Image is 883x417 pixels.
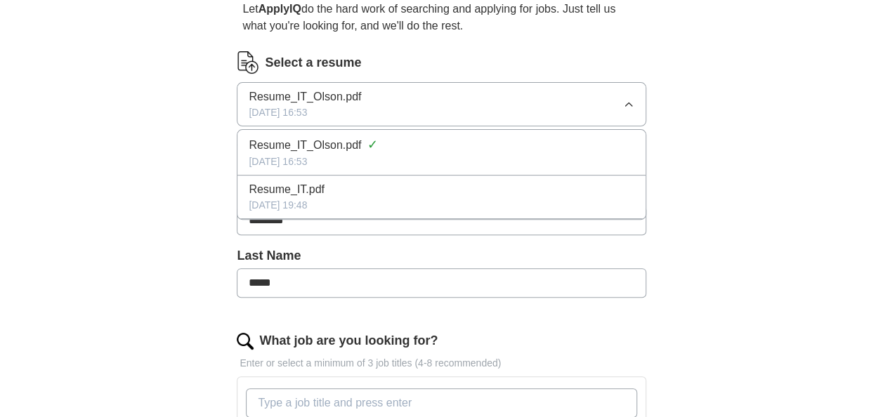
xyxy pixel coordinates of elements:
div: [DATE] 19:48 [249,198,634,213]
span: [DATE] 16:53 [249,105,307,120]
label: What job are you looking for? [259,331,438,350]
span: Resume_IT_Olson.pdf [249,88,361,105]
p: Enter or select a minimum of 3 job titles (4-8 recommended) [237,356,646,371]
div: [DATE] 16:53 [249,154,634,169]
label: Last Name [237,246,646,265]
span: ✓ [367,135,377,154]
label: Select a resume [265,53,361,72]
img: search.png [237,333,254,350]
span: Resume_IT_Olson.pdf [249,137,361,154]
button: Resume_IT_Olson.pdf[DATE] 16:53 [237,82,646,126]
span: Resume_IT.pdf [249,181,325,198]
img: CV Icon [237,51,259,74]
strong: ApplyIQ [259,3,301,15]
